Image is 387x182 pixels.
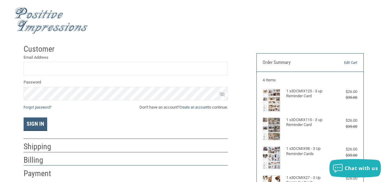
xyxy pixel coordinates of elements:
[24,117,47,131] button: Sign In
[329,159,381,177] button: Chat with us
[180,105,208,110] a: Create an account
[334,146,357,152] div: $26.00
[334,117,357,124] div: $26.00
[334,152,357,158] div: $35.00
[286,146,332,156] h4: 1 x 3DCMIX98 - 3 Up Reminder Cards
[334,89,357,95] div: $26.00
[24,79,228,85] label: Password
[327,60,357,66] a: Edit Cart
[24,142,59,152] h2: Shipping
[345,165,378,172] span: Chat with us
[263,78,357,83] h3: 4 Items
[24,44,59,54] h2: Customer
[24,54,228,61] label: Email Address
[24,105,51,110] a: Forgot password?
[263,60,327,66] h3: Order Summary
[334,124,357,130] div: $35.00
[286,89,332,99] h4: 1 x 3DCMIX125 - 3 up Reminder Card
[334,95,357,101] div: $35.00
[24,169,59,179] h2: Payment
[24,155,59,165] h2: Billing
[334,175,357,181] div: $26.00
[14,7,88,34] img: Positive Impressions
[139,104,228,110] span: Don’t have an account? to continue.
[286,117,332,128] h4: 1 x 3DCMIX115 - 3 up Reminder Card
